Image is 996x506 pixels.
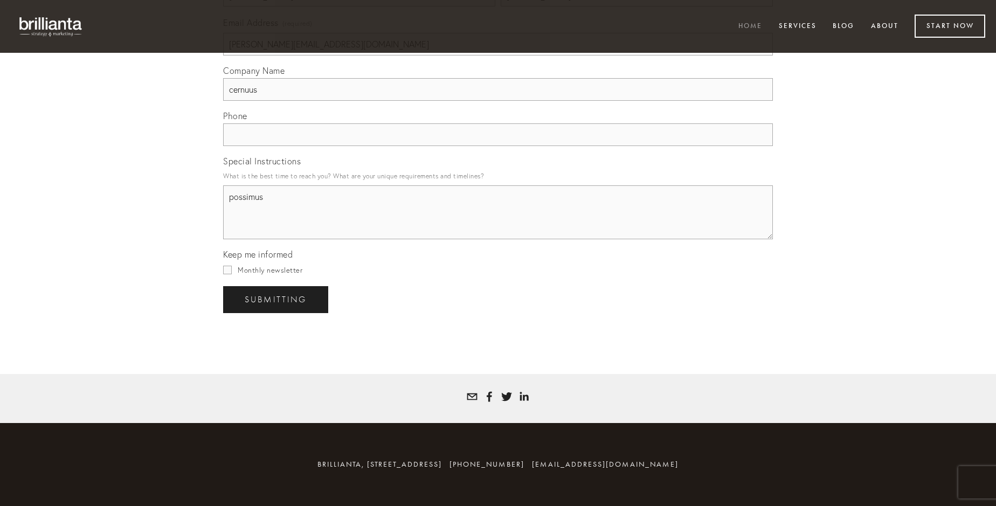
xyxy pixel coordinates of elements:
span: Phone [223,110,247,121]
a: Home [731,18,769,36]
textarea: possimus [223,185,773,239]
input: Monthly newsletter [223,266,232,274]
span: [PHONE_NUMBER] [449,460,524,469]
a: tatyana@brillianta.com [467,391,478,402]
span: Keep me informed [223,249,293,260]
p: What is the best time to reach you? What are your unique requirements and timelines? [223,169,773,183]
a: Tatyana White [501,391,512,402]
span: Special Instructions [223,156,301,167]
span: Monthly newsletter [238,266,302,274]
a: Services [772,18,824,36]
a: Blog [826,18,861,36]
span: Company Name [223,65,285,76]
span: Submitting [245,295,307,304]
a: Tatyana Bolotnikov White [484,391,495,402]
a: [EMAIL_ADDRESS][DOMAIN_NAME] [532,460,679,469]
a: About [864,18,905,36]
span: brillianta, [STREET_ADDRESS] [317,460,442,469]
a: Start Now [915,15,985,38]
img: brillianta - research, strategy, marketing [11,11,92,42]
button: SubmittingSubmitting [223,286,328,313]
a: Tatyana White [518,391,529,402]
